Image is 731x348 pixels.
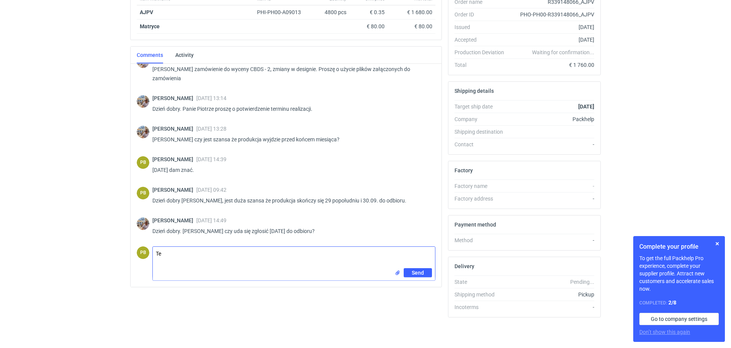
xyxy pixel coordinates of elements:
[152,227,429,236] p: Dzień dobry. [PERSON_NAME] czy uda się zgłosić [DATE] do odbioru?
[404,268,432,277] button: Send
[454,11,510,18] div: Order ID
[454,61,510,69] div: Total
[137,156,149,169] figcaption: PB
[578,104,594,110] strong: [DATE]
[391,23,432,30] div: € 80.00
[152,65,429,83] p: [PERSON_NAME] zamówienie do wyceny CBDS - 2, zmiany w designie. Proszę o użycie plików załączonyc...
[454,303,510,311] div: Incoterms
[137,156,149,169] div: Piotr Bożek
[639,299,719,307] div: Completed:
[196,217,226,223] span: [DATE] 14:49
[152,95,196,101] span: [PERSON_NAME]
[152,196,429,205] p: Dzień dobry [PERSON_NAME], jest duża szansa że produkcja skończy się 29 popołudniu i 30.09. do od...
[454,291,510,298] div: Shipping method
[137,95,149,108] img: Michał Palasek
[196,126,226,132] span: [DATE] 13:28
[391,8,432,16] div: € 1 680.00
[454,23,510,31] div: Issued
[639,242,719,251] h1: Complete your profile
[152,217,196,223] span: [PERSON_NAME]
[137,217,149,230] img: Michał Palasek
[353,23,385,30] div: € 80.00
[152,165,429,175] p: [DATE] dam znać.
[175,47,194,63] a: Activity
[152,135,429,144] p: [PERSON_NAME] czy jest szansa że produkcja wyjdzie przed końcem miesiąca?
[510,291,594,298] div: Pickup
[257,8,308,16] div: PHI-PH00-A09013
[140,9,153,15] a: AJPV
[412,270,424,275] span: Send
[510,303,594,311] div: -
[196,156,226,162] span: [DATE] 14:39
[152,126,196,132] span: [PERSON_NAME]
[639,328,690,336] button: Don’t show this again
[196,187,226,193] span: [DATE] 09:42
[454,49,510,56] div: Production Deviation
[137,187,149,199] figcaption: PB
[510,141,594,148] div: -
[510,195,594,202] div: -
[510,115,594,123] div: Packhelp
[353,8,385,16] div: € 0.35
[454,88,494,94] h2: Shipping details
[713,239,722,248] button: Skip for now
[454,222,496,228] h2: Payment method
[454,236,510,244] div: Method
[152,156,196,162] span: [PERSON_NAME]
[196,95,226,101] span: [DATE] 13:14
[510,11,594,18] div: PHO-PH00-R339148066_AJPV
[454,103,510,110] div: Target ship date
[510,182,594,190] div: -
[153,247,435,268] textarea: Te
[140,23,160,29] strong: Matryce
[454,195,510,202] div: Factory address
[532,49,594,56] em: Waiting for confirmation...
[152,187,196,193] span: [PERSON_NAME]
[137,246,149,259] figcaption: PB
[454,182,510,190] div: Factory name
[510,61,594,69] div: € 1 760.00
[454,263,474,269] h2: Delivery
[152,104,429,113] p: Dzień dobry. Panie Piotrze proszę o potwierdzenie terminu realizacji.
[454,36,510,44] div: Accepted
[510,236,594,244] div: -
[454,128,510,136] div: Shipping destination
[137,187,149,199] div: Piotr Bożek
[454,278,510,286] div: State
[454,167,473,173] h2: Factory
[137,47,163,63] a: Comments
[454,115,510,123] div: Company
[639,313,719,325] a: Go to company settings
[137,246,149,259] div: Piotr Bożek
[454,141,510,148] div: Contact
[311,5,349,19] div: 4800 pcs
[510,23,594,31] div: [DATE]
[570,279,594,285] em: Pending...
[137,126,149,138] img: Michał Palasek
[639,254,719,293] p: To get the full Packhelp Pro experience, complete your supplier profile. Attract new customers an...
[510,36,594,44] div: [DATE]
[668,299,676,306] strong: 2 / 8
